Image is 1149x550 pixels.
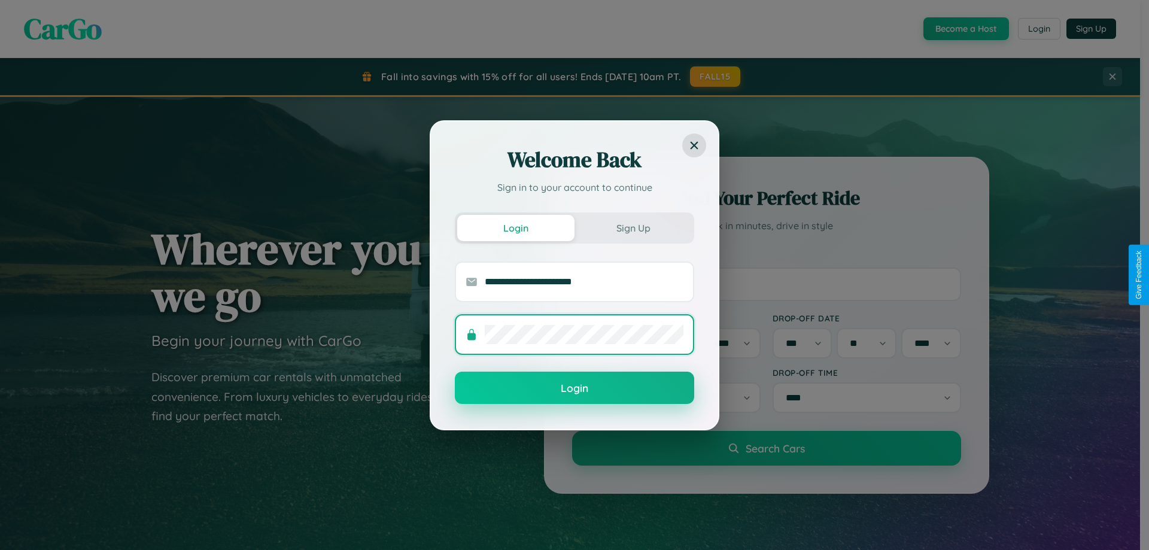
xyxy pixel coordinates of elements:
button: Sign Up [574,215,692,241]
div: Give Feedback [1135,251,1143,299]
h2: Welcome Back [455,145,694,174]
button: Login [457,215,574,241]
button: Login [455,372,694,404]
p: Sign in to your account to continue [455,180,694,195]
